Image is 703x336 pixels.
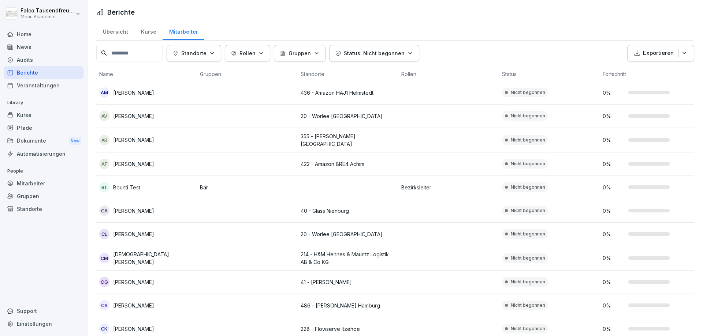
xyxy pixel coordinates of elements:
[511,161,545,167] p: Nicht begonnen
[99,253,109,263] div: CM
[301,230,395,238] p: 20 - Worlee [GEOGRAPHIC_DATA]
[301,278,395,286] p: 41 - [PERSON_NAME]
[4,147,83,160] a: Automatisierungen
[643,49,674,57] p: Exportieren
[113,302,154,309] p: [PERSON_NAME]
[96,22,134,40] a: Übersicht
[113,112,154,120] p: [PERSON_NAME]
[4,109,83,121] a: Kurse
[4,305,83,317] div: Support
[4,41,83,53] a: News
[289,49,311,57] p: Gruppen
[298,67,398,81] th: Standorte
[113,278,154,286] p: [PERSON_NAME]
[301,112,395,120] p: 20 - Worlee [GEOGRAPHIC_DATA]
[603,112,625,120] p: 0 %
[301,207,395,215] p: 40 - Glass Nienburg
[99,135,109,145] div: AR
[99,111,109,121] div: AV
[99,205,109,216] div: CA
[107,7,135,17] h1: Berichte
[274,45,326,61] button: Gruppen
[113,184,140,191] p: Bounti Test
[603,325,625,333] p: 0 %
[4,177,83,190] div: Mitarbeiter
[134,22,163,40] a: Kurse
[301,160,395,168] p: 422 - Amazon BRE4 Achim
[4,134,83,148] a: DokumenteNew
[4,66,83,79] a: Berichte
[603,136,625,144] p: 0 %
[511,89,545,96] p: Nicht begonnen
[99,229,109,239] div: CL
[167,45,221,61] button: Standorte
[301,132,395,148] p: 355 - [PERSON_NAME] [GEOGRAPHIC_DATA]
[96,67,197,81] th: Name
[99,159,109,169] div: AF
[511,302,545,309] p: Nicht begonnen
[69,137,81,145] div: New
[4,79,83,92] a: Veranstaltungen
[329,45,419,61] button: Status: Nicht begonnen
[99,300,109,310] div: CS
[4,317,83,330] a: Einstellungen
[113,89,154,97] p: [PERSON_NAME]
[113,250,194,266] p: [DEMOGRAPHIC_DATA][PERSON_NAME]
[511,231,545,237] p: Nicht begonnen
[511,325,545,332] p: Nicht begonnen
[603,254,625,262] p: 0 %
[603,302,625,309] p: 0 %
[163,22,204,40] a: Mitarbeiter
[225,45,270,61] button: Rollen
[511,113,545,119] p: Nicht begonnen
[511,137,545,143] p: Nicht begonnen
[99,87,109,98] div: AM
[401,184,496,191] p: Bezirksleiter
[113,160,154,168] p: [PERSON_NAME]
[4,28,83,41] a: Home
[99,182,109,192] div: BT
[21,8,74,14] p: Falco Tausendfreund
[603,184,625,191] p: 0 %
[301,302,395,309] p: 486 - [PERSON_NAME] Hamburg
[603,278,625,286] p: 0 %
[398,67,499,81] th: Rollen
[113,207,154,215] p: [PERSON_NAME]
[511,184,545,190] p: Nicht begonnen
[511,279,545,285] p: Nicht begonnen
[499,67,600,81] th: Status
[4,121,83,134] a: Pfade
[603,207,625,215] p: 0 %
[197,67,298,81] th: Gruppen
[4,190,83,203] a: Gruppen
[4,203,83,215] a: Standorte
[603,230,625,238] p: 0 %
[603,160,625,168] p: 0 %
[603,89,625,97] p: 0 %
[511,207,545,214] p: Nicht begonnen
[113,136,154,144] p: [PERSON_NAME]
[200,184,295,191] p: Bär
[600,67,700,81] th: Fortschritt
[4,53,83,66] a: Audits
[181,49,207,57] p: Standorte
[301,250,395,266] p: 214 - H&M Hennes & Mauritz Logistik AB & Co KG
[301,325,395,333] p: 228 - Flowserve Itzehoe
[301,89,395,97] p: 436 - Amazon HAJ1 Helmstedt
[113,325,154,333] p: [PERSON_NAME]
[21,14,74,19] p: Menü Akademie
[239,49,256,57] p: Rollen
[113,230,154,238] p: [PERSON_NAME]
